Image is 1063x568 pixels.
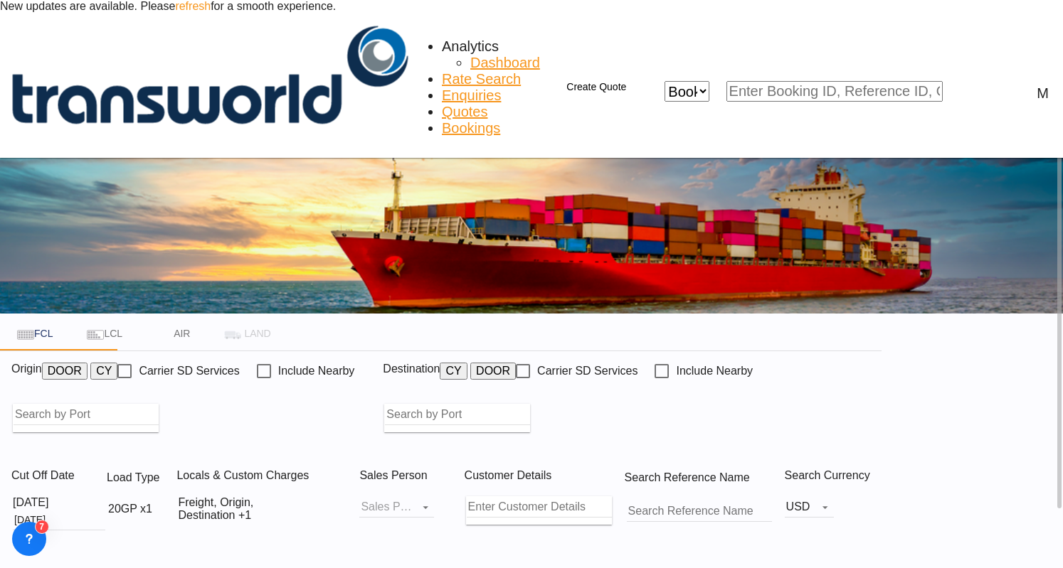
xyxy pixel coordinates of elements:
[442,87,501,103] span: Enquiries
[516,364,638,378] md-checkbox: Checkbox No Ink
[676,365,753,377] div: Include Nearby
[359,496,434,518] md-select: Sales Person
[470,55,540,71] a: Dashboard
[785,469,870,481] span: Search Currency
[278,365,355,377] div: Include Nearby
[442,71,521,87] a: Rate Search
[1037,85,1049,102] div: M
[11,469,75,481] span: Cut Off Date
[655,364,753,378] md-checkbox: Checkbox No Ink
[257,364,355,378] md-checkbox: Checkbox No Ink
[750,469,767,486] md-icon: Your search will be saved by the below given name
[625,471,767,483] span: Search Reference Name
[442,104,487,120] a: Quotes
[159,469,176,486] md-icon: icon-information-outline
[638,363,655,380] md-icon: Unchecked: Search for CY (Container Yard) services for all selected carriers.Checked : Search for...
[108,500,169,518] div: 20GP x1icon-chevron-down
[359,469,427,481] span: Sales Person
[991,84,1008,102] span: Help
[383,363,440,390] span: Destination
[442,71,521,87] span: Rate Search
[139,365,239,377] div: Carrier SD Services
[107,471,176,483] span: Load Type
[647,82,665,99] md-icon: icon-close
[442,120,500,136] span: Bookings
[709,83,726,100] md-icon: icon-chevron-down
[157,326,174,343] md-icon: icon-airplane
[442,120,500,136] a: Bookings
[13,513,105,525] md-datepicker: Select
[786,500,810,513] span: USD
[943,81,960,102] span: icon-magnify
[467,496,612,518] input: Enter Customer Details
[13,496,105,509] div: [DATE]
[442,38,499,55] div: Analytics
[13,509,105,530] input: Select
[465,469,552,481] span: Customer Details
[152,500,169,518] md-icon: icon-chevron-down
[13,496,48,509] div: [DATE]
[139,316,207,350] md-tab-item: AIR
[542,73,633,102] button: icon-plus 400-fgCreate Quote
[627,500,772,522] input: Search Reference Name
[549,79,566,96] md-icon: icon-plus 400-fg
[354,363,371,380] md-icon: Unchecked: Ignores neighbouring ports when fetching rates.Checked : Includes neighbouring ports w...
[42,363,88,380] button: DOOR
[537,365,638,377] div: Carrier SD Services
[90,363,117,380] button: CY
[785,496,835,518] md-select: Select Currency: $ USDUnited States Dollar
[176,469,309,481] span: Locals & Custom Charges
[322,500,339,518] md-icon: icon-chevron-down
[108,503,152,515] div: 20GP x1
[70,316,139,350] md-tab-item: LCL
[11,363,42,390] span: Origin
[117,364,239,378] md-checkbox: Checkbox No Ink
[240,363,257,380] md-icon: Unchecked: Search for CY (Container Yard) services for all selected carriers.Checked : Search for...
[756,363,773,380] md-icon: Unchecked: Ignores neighbouring ports when fetching rates.Checked : Includes neighbouring ports w...
[470,363,516,380] button: DOOR
[647,81,665,102] span: icon-close
[943,83,960,100] md-icon: icon-magnify
[960,83,977,100] div: icon-magnify
[726,81,943,102] input: Enter Booking ID, Reference ID, Order ID
[385,404,530,425] input: Search by Port
[178,496,347,522] div: Freight Origin Destination Factory Stuffingicon-chevron-down
[14,404,159,425] input: Search by Port
[442,38,499,54] span: Analytics
[178,496,313,522] div: Freight Origin Destination Factory Stuffing
[440,363,467,380] button: CY
[442,87,501,104] a: Enquiries
[470,55,540,70] span: Dashboard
